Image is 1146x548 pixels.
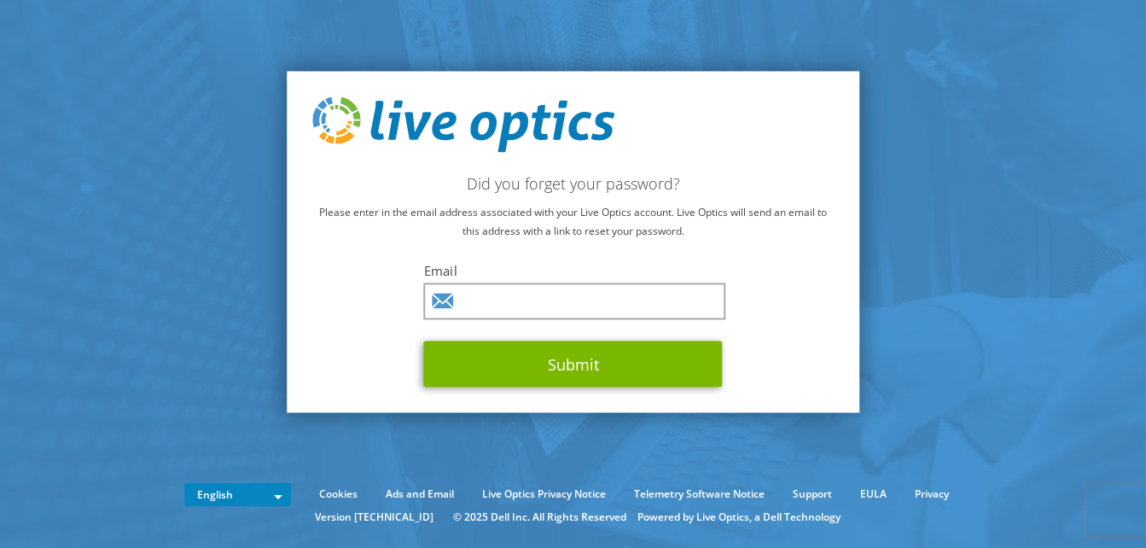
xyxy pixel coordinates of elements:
[312,174,835,193] h2: Did you forget your password?
[847,485,899,504] a: EULA
[424,262,723,279] label: Email
[312,96,614,153] img: live_optics_svg.svg
[780,485,845,504] a: Support
[445,508,635,527] li: © 2025 Dell Inc. All Rights Reserved
[469,485,619,504] a: Live Optics Privacy Notice
[424,341,723,388] button: Submit
[621,485,777,504] a: Telemetry Software Notice
[902,485,962,504] a: Privacy
[312,203,835,241] p: Please enter in the email address associated with your Live Optics account. Live Optics will send...
[306,508,442,527] li: Version [TECHNICAL_ID]
[306,485,370,504] a: Cookies
[373,485,467,504] a: Ads and Email
[637,508,841,527] li: Powered by Live Optics, a Dell Technology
